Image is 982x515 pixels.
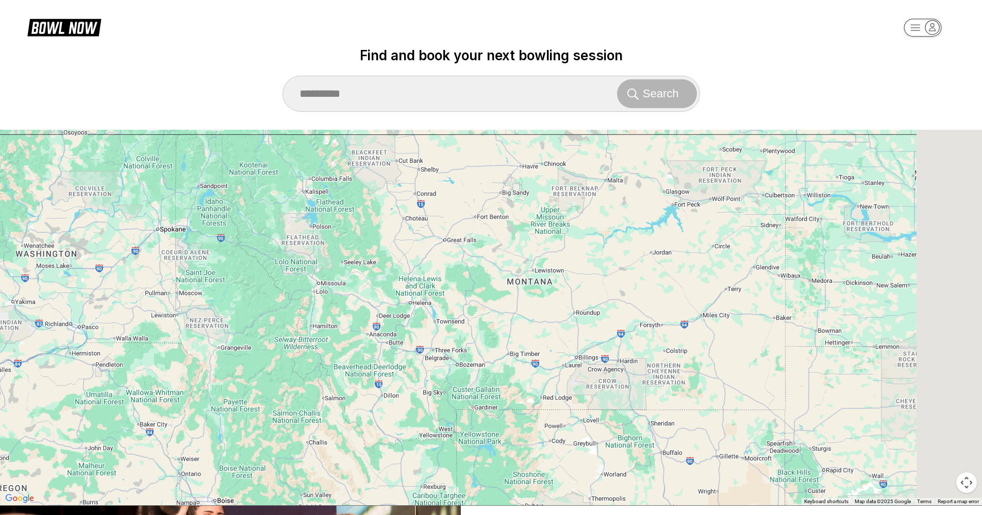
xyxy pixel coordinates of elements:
span: Map data ©2025 Google [855,499,911,504]
a: Report a map error [938,499,979,504]
button: Map camera controls [956,472,977,493]
a: Terms [917,499,931,504]
img: Google [3,492,37,505]
button: Keyboard shortcuts [804,498,848,505]
a: Open this area in Google Maps (opens a new window) [3,492,37,505]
